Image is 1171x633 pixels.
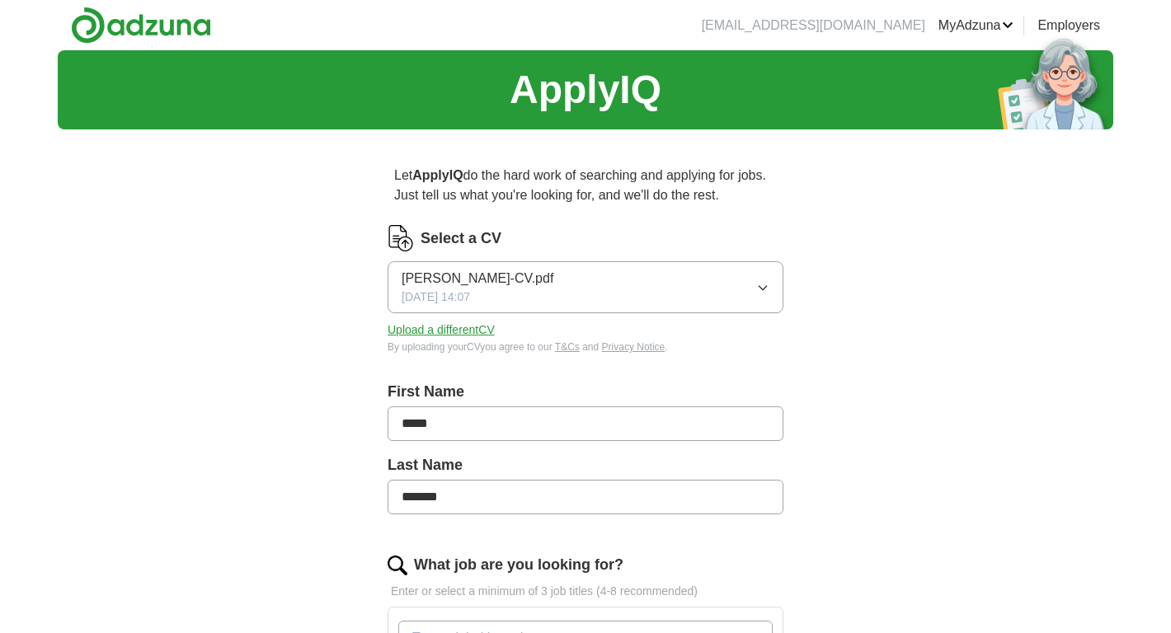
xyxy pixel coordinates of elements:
[1037,16,1100,35] a: Employers
[412,168,463,182] strong: ApplyIQ
[402,288,470,306] span: [DATE] 14:07
[388,454,783,476] label: Last Name
[71,7,211,44] img: Adzuna logo
[421,227,501,250] label: Select a CV
[388,321,495,339] button: Upload a differentCV
[938,16,1014,35] a: MyAdzuna
[388,381,783,403] label: First Name
[510,60,661,120] h1: ApplyIQ
[388,583,783,600] p: Enter or select a minimum of 3 job titles (4-8 recommended)
[414,554,623,576] label: What job are you looking for?
[388,159,783,212] p: Let do the hard work of searching and applying for jobs. Just tell us what you're looking for, an...
[388,556,407,575] img: search.png
[555,341,580,353] a: T&Cs
[602,341,665,353] a: Privacy Notice
[388,261,783,313] button: [PERSON_NAME]-CV.pdf[DATE] 14:07
[402,269,553,288] span: [PERSON_NAME]-CV.pdf
[388,225,414,251] img: CV Icon
[702,16,925,35] li: [EMAIL_ADDRESS][DOMAIN_NAME]
[388,340,783,354] div: By uploading your CV you agree to our and .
